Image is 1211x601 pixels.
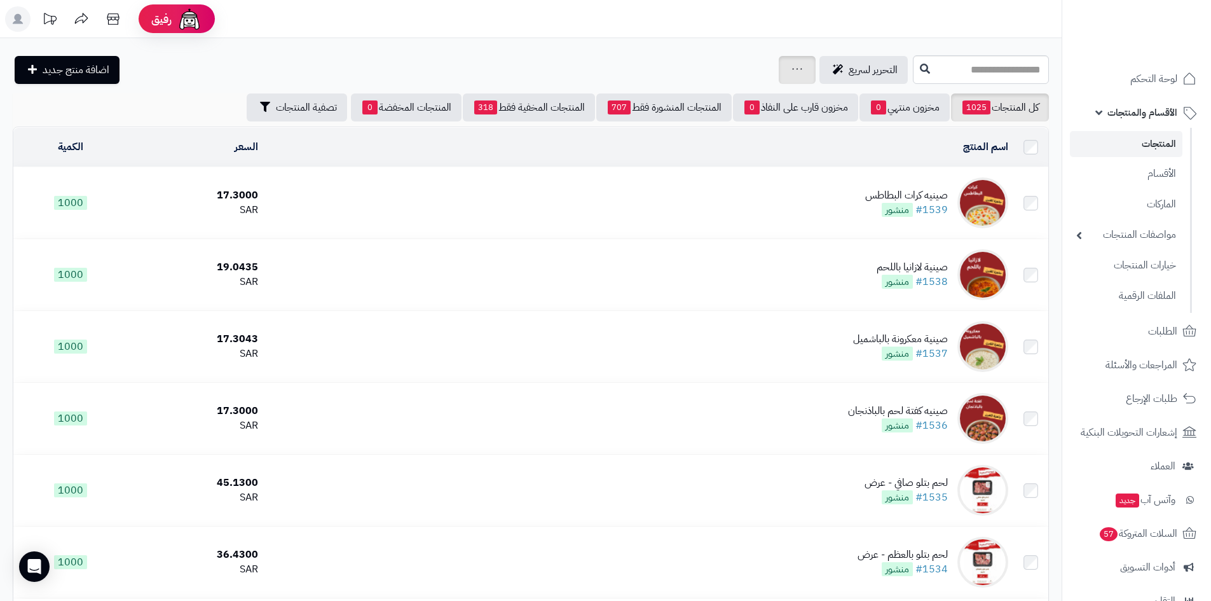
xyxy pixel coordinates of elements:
span: الطلبات [1148,322,1177,340]
img: ai-face.png [177,6,202,32]
a: اضافة منتج جديد [15,56,120,84]
div: لحم بتلو صافي - عرض [865,476,948,490]
span: 0 [744,100,760,114]
span: منشور [882,275,913,289]
div: SAR [132,203,257,218]
a: الأقسام [1070,160,1182,188]
div: صينيه كرات البطاطس [865,188,948,203]
div: SAR [132,490,257,505]
div: صينية معكرونة بالباشميل [853,332,948,347]
a: لوحة التحكم [1070,64,1203,94]
span: 0 [871,100,886,114]
span: أدوات التسويق [1120,558,1175,576]
span: تصفية المنتجات [276,100,337,115]
a: خيارات المنتجات [1070,252,1182,279]
div: SAR [132,275,257,289]
span: 1000 [54,340,87,354]
div: 17.3000 [132,404,257,418]
img: logo-2.png [1125,34,1199,60]
span: 0 [362,100,378,114]
span: منشور [882,418,913,432]
span: منشور [882,490,913,504]
span: 1000 [54,196,87,210]
span: رفيق [151,11,172,27]
div: صينية لازانيا باللحم [877,260,948,275]
a: الطلبات [1070,316,1203,347]
a: اسم المنتج [963,139,1008,155]
span: 57 [1100,527,1118,541]
div: Open Intercom Messenger [19,551,50,582]
span: جديد [1116,494,1139,508]
a: الملفات الرقمية [1070,282,1182,310]
div: 45.1300 [132,476,257,490]
div: 17.3000 [132,188,257,203]
span: اضافة منتج جديد [43,62,109,78]
div: SAR [132,347,257,361]
img: صينية لازانيا باللحم [957,249,1008,300]
span: إشعارات التحويلات البنكية [1081,424,1177,441]
div: لحم بتلو بالعظم - عرض [858,548,948,562]
a: مخزون منتهي0 [859,93,950,121]
a: مواصفات المنتجات [1070,221,1182,249]
span: لوحة التحكم [1130,70,1177,88]
span: 1000 [54,483,87,497]
img: صينيه كفتة لحم بالباذنجان [957,393,1008,444]
img: صينية معكرونة بالباشميل [957,321,1008,372]
a: وآتس آبجديد [1070,485,1203,515]
span: 707 [608,100,631,114]
a: المنتجات [1070,131,1182,157]
span: 318 [474,100,497,114]
span: منشور [882,562,913,576]
img: صينيه كرات البطاطس [957,177,1008,228]
span: العملاء [1151,457,1175,475]
span: 1000 [54,555,87,569]
a: #1535 [915,490,948,505]
a: المراجعات والأسئلة [1070,350,1203,380]
a: العملاء [1070,451,1203,481]
a: مخزون قارب على النفاذ0 [733,93,858,121]
div: SAR [132,418,257,433]
a: السلات المتروكة57 [1070,518,1203,549]
a: المنتجات المخفضة0 [351,93,462,121]
span: المراجعات والأسئلة [1105,356,1177,374]
a: التحرير لسريع [819,56,908,84]
a: تحديثات المنصة [34,6,65,35]
a: #1539 [915,202,948,218]
div: SAR [132,562,257,577]
div: 19.0435 [132,260,257,275]
img: لحم بتلو صافي - عرض [957,465,1008,516]
span: 1025 [962,100,990,114]
a: إشعارات التحويلات البنكية [1070,417,1203,448]
a: الماركات [1070,191,1182,218]
a: السعر [235,139,258,155]
span: منشور [882,347,913,361]
a: أدوات التسويق [1070,552,1203,583]
span: الأقسام والمنتجات [1107,104,1177,121]
span: السلات المتروكة [1098,525,1177,542]
img: لحم بتلو بالعظم - عرض [957,537,1008,588]
span: 1000 [54,411,87,425]
a: طلبات الإرجاع [1070,383,1203,414]
div: 17.3043 [132,332,257,347]
span: وآتس آب [1114,491,1175,509]
a: #1534 [915,562,948,577]
span: منشور [882,203,913,217]
a: #1537 [915,346,948,361]
a: الكمية [58,139,83,155]
a: #1536 [915,418,948,433]
span: طلبات الإرجاع [1126,390,1177,408]
a: #1538 [915,274,948,289]
span: 1000 [54,268,87,282]
div: صينيه كفتة لحم بالباذنجان [848,404,948,418]
a: كل المنتجات1025 [951,93,1049,121]
a: المنتجات المنشورة فقط707 [596,93,732,121]
div: 36.4300 [132,548,257,562]
a: المنتجات المخفية فقط318 [463,93,595,121]
button: تصفية المنتجات [247,93,347,121]
span: التحرير لسريع [849,62,898,78]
